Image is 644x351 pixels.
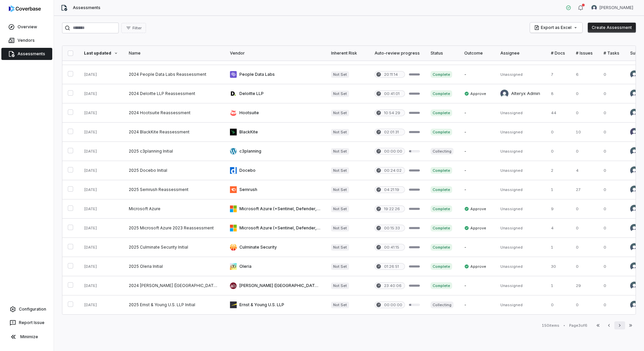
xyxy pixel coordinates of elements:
[630,262,638,270] img: Diana Esparza avatar
[459,295,495,315] td: -
[630,128,638,136] img: Abdul Rehman avatar
[500,90,508,98] img: Alteryx Admin avatar
[630,243,638,251] img: Diana Esparza avatar
[84,51,118,56] div: Last updated
[464,51,490,56] div: Outcome
[563,323,565,328] div: •
[459,65,495,84] td: -
[459,123,495,142] td: -
[121,23,146,33] button: Filter
[375,51,420,56] div: Auto-review progress
[3,317,51,329] button: Report Issue
[3,303,51,315] a: Configuration
[530,23,582,33] button: Export as Excel
[630,166,638,174] img: Diana Esparza avatar
[1,21,52,33] a: Overview
[9,5,41,12] img: logo-D7KZi-bG.svg
[133,26,142,31] span: Filter
[630,147,638,155] img: Diana Esparza avatar
[459,238,495,257] td: -
[459,276,495,295] td: -
[431,51,453,56] div: Status
[1,48,52,60] a: Assessments
[630,205,638,213] img: Diana Esparza avatar
[588,23,636,33] button: Create Assessment
[630,282,638,290] img: Diana Esparza avatar
[587,3,637,13] button: Diana Esparza avatar[PERSON_NAME]
[542,323,559,328] div: 150 items
[599,5,633,10] span: [PERSON_NAME]
[459,103,495,123] td: -
[630,224,638,232] img: Diana Esparza avatar
[459,180,495,199] td: -
[73,5,100,10] span: Assessments
[591,5,597,10] img: Diana Esparza avatar
[500,51,540,56] div: Assignee
[569,323,587,328] div: Page 3 of 6
[230,51,320,56] div: Vendor
[3,330,51,344] button: Minimize
[1,34,52,46] a: Vendors
[630,186,638,194] img: Diana Esparza avatar
[630,70,638,78] img: Diana Esparza avatar
[551,51,565,56] div: # Docs
[630,109,638,117] img: Diana Esparza avatar
[129,51,219,56] div: Name
[604,51,619,56] div: # Tasks
[576,51,593,56] div: # Issues
[459,161,495,180] td: -
[630,90,638,98] img: Diana Esparza avatar
[331,51,364,56] div: Inherent Risk
[459,142,495,161] td: -
[630,301,638,309] img: Diana Esparza avatar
